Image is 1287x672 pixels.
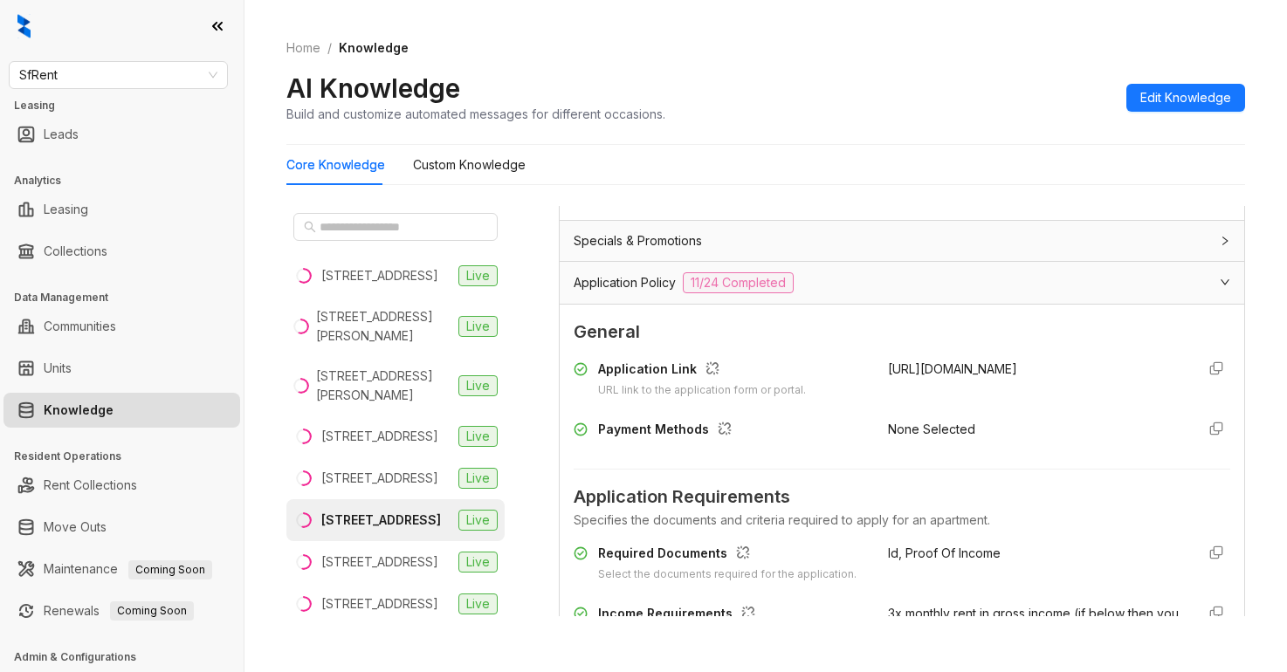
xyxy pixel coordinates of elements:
div: Build and customize automated messages for different occasions. [286,105,665,123]
li: Communities [3,309,240,344]
div: Application Policy11/24 Completed [560,262,1244,304]
span: Live [458,510,498,531]
div: [STREET_ADDRESS] [321,266,438,285]
span: Live [458,552,498,573]
div: Specifies the documents and criteria required to apply for an apartment. [574,511,1230,530]
span: collapsed [1220,236,1230,246]
li: Knowledge [3,393,240,428]
h3: Resident Operations [14,449,244,464]
div: [STREET_ADDRESS] [321,552,438,572]
a: Leasing [44,192,88,227]
a: Collections [44,234,107,269]
span: Live [458,593,498,614]
div: [STREET_ADDRESS] [321,594,438,614]
span: Application Requirements [574,483,1230,511]
span: Live [458,468,498,489]
div: URL link to the application form or portal. [598,382,806,399]
a: Move Outs [44,510,107,545]
button: Edit Knowledge [1126,84,1245,112]
h2: AI Knowledge [286,72,460,105]
a: RenewalsComing Soon [44,593,194,628]
a: Rent Collections [44,468,137,503]
div: Application Link [598,360,806,382]
h3: Leasing [14,98,244,113]
span: Edit Knowledge [1140,88,1231,107]
span: search [304,221,316,233]
div: [STREET_ADDRESS][PERSON_NAME] [316,307,451,346]
li: Collections [3,234,240,269]
span: Coming Soon [110,601,194,621]
span: [URL][DOMAIN_NAME] [888,361,1017,376]
li: Leads [3,117,240,152]
span: Coming Soon [128,560,212,579]
div: [STREET_ADDRESS] [321,427,438,446]
a: Home [283,38,324,58]
span: General [574,319,1230,346]
span: Live [458,426,498,447]
div: Select the documents required for the application. [598,566,857,583]
span: Application Policy [574,273,676,292]
h3: Admin & Configurations [14,649,244,665]
li: / [327,38,332,58]
a: Units [44,351,72,386]
div: Core Knowledge [286,155,385,175]
img: logo [17,14,31,38]
span: Id, Proof Of Income [888,545,1001,560]
span: Specials & Promotions [574,231,702,250]
div: [STREET_ADDRESS] [321,511,441,530]
div: Custom Knowledge [413,155,526,175]
h3: Analytics [14,173,244,189]
li: Maintenance [3,552,240,586]
div: [STREET_ADDRESS][PERSON_NAME] [316,367,451,405]
a: Knowledge [44,393,114,428]
li: Rent Collections [3,468,240,503]
div: [STREET_ADDRESS] [321,469,438,488]
li: Move Outs [3,510,240,545]
span: expanded [1220,277,1230,287]
span: None Selected [888,422,975,436]
span: Live [458,375,498,396]
div: Required Documents [598,544,857,566]
li: Leasing [3,192,240,227]
span: Live [458,316,498,337]
a: Communities [44,309,116,344]
span: Knowledge [339,40,409,55]
span: SfRent [19,62,217,88]
h3: Data Management [14,290,244,305]
span: 11/24 Completed [683,272,794,293]
li: Renewals [3,593,240,628]
span: 3x monthly rent in gross income (if below then you may qualify with a guarantor) [888,606,1179,640]
a: Leads [44,117,79,152]
span: Live [458,265,498,286]
div: Income Requirements [598,604,762,627]
div: Specials & Promotions [560,221,1244,261]
div: Payment Methods [598,420,739,442]
li: Units [3,351,240,386]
